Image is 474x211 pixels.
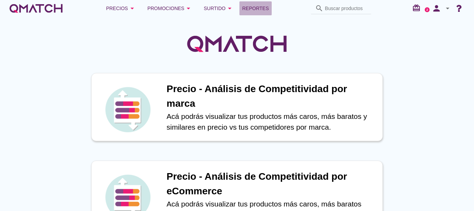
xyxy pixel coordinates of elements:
[142,1,198,15] button: Promociones
[167,111,375,133] p: Acá podrás visualizar tus productos más caros, más baratos y similares en precio vs tus competido...
[226,4,234,13] i: arrow_drop_down
[204,4,234,13] div: Surtido
[82,73,392,141] a: iconPrecio - Análisis de Competitividad por marcaAcá podrás visualizar tus productos más caros, m...
[315,4,323,13] i: search
[412,4,423,12] i: redeem
[147,4,193,13] div: Promociones
[8,1,64,15] a: white-qmatch-logo
[426,8,428,11] text: 2
[128,4,136,13] i: arrow_drop_down
[185,26,289,61] img: QMatchLogo
[184,4,193,13] i: arrow_drop_down
[325,3,367,14] input: Buscar productos
[430,3,443,13] i: person
[106,4,136,13] div: Precios
[167,169,375,198] h1: Precio - Análisis de Competitividad por eCommerce
[425,7,430,12] a: 2
[198,1,239,15] button: Surtido
[103,85,152,134] img: icon
[239,1,272,15] a: Reportes
[101,1,142,15] button: Precios
[167,82,375,111] h1: Precio - Análisis de Competitividad por marca
[443,4,452,13] i: arrow_drop_down
[242,4,269,13] span: Reportes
